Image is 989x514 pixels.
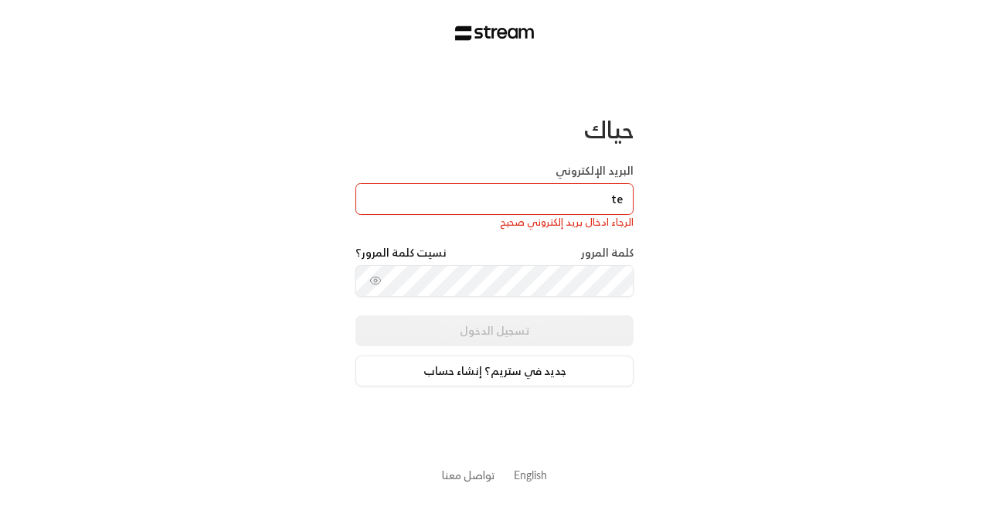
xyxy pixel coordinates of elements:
span: حياك [584,109,634,150]
label: البريد الإلكتروني [556,163,634,179]
a: جديد في ستريم؟ إنشاء حساب [355,356,634,386]
button: toggle password visibility [363,268,388,293]
img: Stream Logo [455,26,535,41]
a: نسيت كلمة المرور؟ [355,245,447,260]
a: تواصل معنا [442,465,495,485]
button: تواصل معنا [442,467,495,483]
div: الرجاء ادخال بريد إلكتروني صحيح [355,215,634,230]
label: كلمة المرور [581,245,634,260]
a: English [514,461,547,489]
